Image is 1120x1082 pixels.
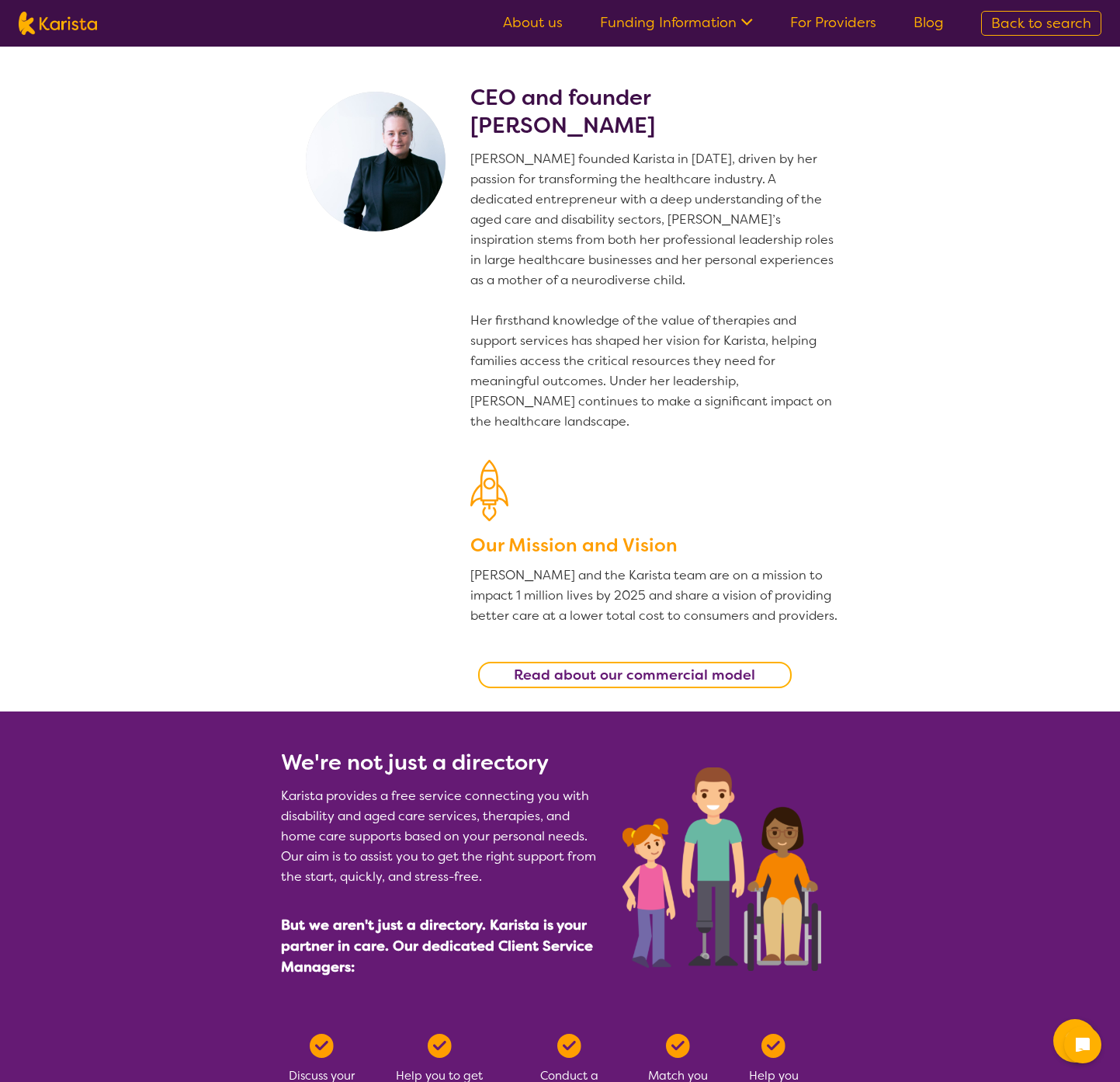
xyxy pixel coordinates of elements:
h2: We're not just a directory [281,749,604,777]
img: Tick [310,1034,334,1058]
h2: CEO and founder [PERSON_NAME] [470,84,840,140]
span: Back to search [991,14,1091,33]
img: Tick [428,1034,452,1058]
p: [PERSON_NAME] and the Karista team are on a mission to impact 1 million lives by 2025 and share a... [470,565,840,626]
img: Participants [622,767,821,971]
a: Back to search [981,11,1101,36]
h3: Our Mission and Vision [470,531,840,559]
a: Blog [914,13,944,32]
a: For Providers [790,13,876,32]
a: About us [503,13,563,32]
p: [PERSON_NAME] founded Karista in [DATE], driven by her passion for transforming the healthcare in... [470,149,840,432]
a: Funding Information [600,13,753,32]
img: Our Mission [470,460,508,521]
img: Tick [761,1034,785,1058]
b: Read about our commercial model [514,666,755,684]
button: Channel Menu [1053,1019,1097,1063]
span: But we aren't just a directory. Karista is your partner in care. Our dedicated Client Service Man... [281,916,593,976]
img: Karista logo [19,12,97,35]
img: Tick [557,1034,581,1058]
p: Karista provides a free service connecting you with disability and aged care services, therapies,... [281,786,604,887]
img: Tick [666,1034,690,1058]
